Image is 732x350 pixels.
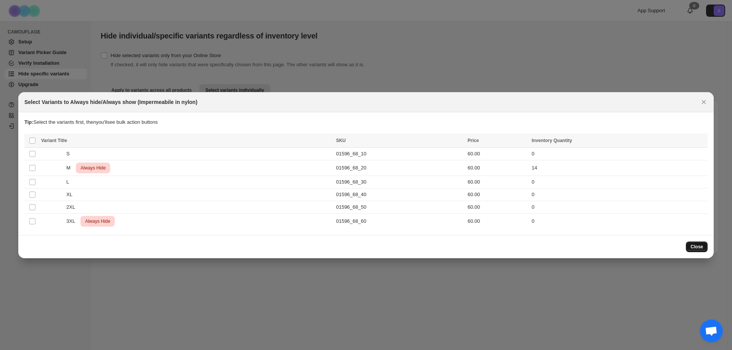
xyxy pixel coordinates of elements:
[529,213,708,229] td: 0
[66,203,79,211] span: 2XL
[24,118,708,126] p: Select the variants first, then you'll see bulk action buttons
[66,178,73,186] span: L
[79,163,107,173] span: Always Hide
[66,164,75,172] span: M
[466,147,530,160] td: 60.00
[83,217,112,226] span: Always Hide
[529,160,708,176] td: 14
[24,98,197,106] h2: Select Variants to Always hide/Always show (Impermeabile in nylon)
[334,188,465,201] td: 01596_68_40
[529,188,708,201] td: 0
[334,201,465,213] td: 01596_68_50
[531,138,572,143] span: Inventory Quantity
[468,138,479,143] span: Price
[334,176,465,188] td: 01596_68_30
[529,147,708,160] td: 0
[466,176,530,188] td: 60.00
[466,201,530,213] td: 60.00
[66,191,76,198] span: XL
[334,147,465,160] td: 01596_68_10
[698,97,709,107] button: Close
[466,188,530,201] td: 60.00
[529,176,708,188] td: 0
[466,213,530,229] td: 60.00
[700,320,723,342] a: Aprire la chat
[686,241,708,252] button: Close
[466,160,530,176] td: 60.00
[334,213,465,229] td: 01596_68_60
[66,150,74,158] span: S
[66,217,79,225] span: 3XL
[24,119,34,125] strong: Tip:
[334,160,465,176] td: 01596_68_20
[529,201,708,213] td: 0
[336,138,345,143] span: SKU
[690,244,703,250] span: Close
[41,138,67,143] span: Variant Title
